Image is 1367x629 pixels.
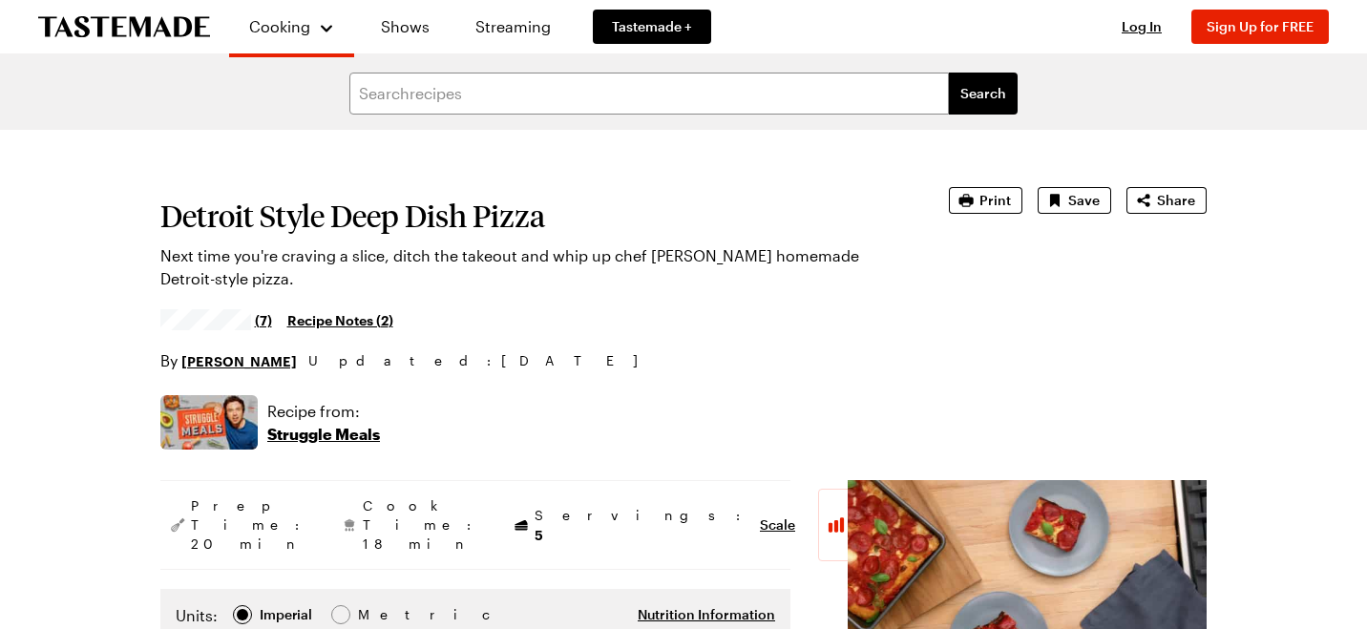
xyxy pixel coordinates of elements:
span: Log In [1122,18,1162,34]
span: Cook Time: 18 min [363,496,481,554]
p: Struggle Meals [267,423,380,446]
p: Recipe from: [267,400,380,423]
button: Cooking [248,8,335,46]
h1: Detroit Style Deep Dish Pizza [160,199,895,233]
span: Cooking [249,17,310,35]
span: Print [979,191,1011,210]
button: filters [949,73,1018,115]
div: Metric [358,604,398,625]
button: Sign Up for FREE [1191,10,1329,44]
a: Recipe from:Struggle Meals [267,400,380,446]
a: Tastemade + [593,10,711,44]
a: Recipe Notes (2) [287,309,393,330]
span: Save [1068,191,1100,210]
span: Search [960,84,1006,103]
a: 4.7/5 stars from 7 reviews [160,312,272,327]
span: Prep Time: 20 min [191,496,309,554]
span: 5 [535,525,543,543]
button: Share [1126,187,1207,214]
span: Imperial [260,604,314,625]
span: Updated : [DATE] [308,350,657,371]
a: [PERSON_NAME] [181,350,297,371]
span: Servings: [535,506,750,545]
span: Sign Up for FREE [1207,18,1314,34]
button: Scale [760,515,795,535]
span: Metric [358,604,400,625]
p: By [160,349,297,372]
button: Print [949,187,1022,214]
button: Save recipe [1038,187,1111,214]
label: Units: [176,604,218,627]
p: Next time you're craving a slice, ditch the takeout and whip up chef [PERSON_NAME] homemade Detro... [160,244,895,290]
span: Share [1157,191,1195,210]
span: (7) [255,310,272,329]
img: Show where recipe is used [160,395,258,450]
button: Nutrition Information [638,605,775,624]
div: Imperial [260,604,312,625]
a: To Tastemade Home Page [38,16,210,38]
button: Log In [1104,17,1180,36]
span: Tastemade + [612,17,692,36]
